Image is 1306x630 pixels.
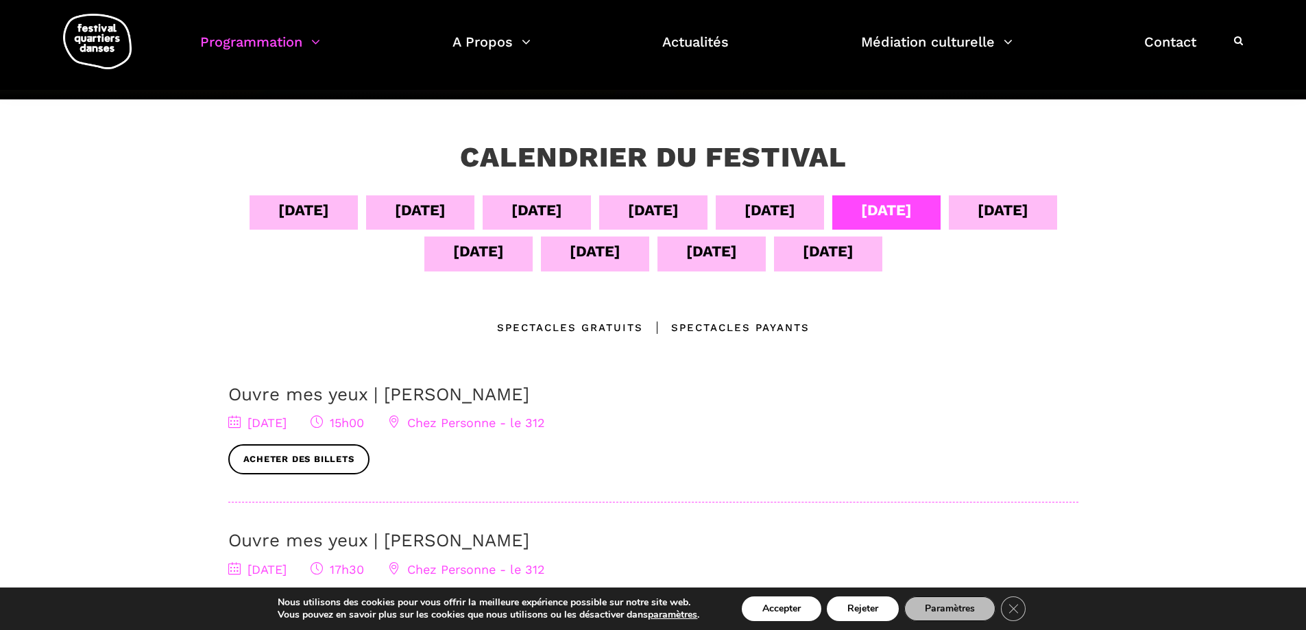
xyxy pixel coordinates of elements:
h3: Calendrier du festival [460,141,847,175]
span: Chez Personne - le 312 [388,415,545,430]
div: Spectacles Payants [643,319,810,336]
a: Médiation culturelle [861,30,1013,71]
div: [DATE] [861,198,912,222]
button: Close GDPR Cookie Banner [1001,596,1026,621]
div: [DATE] [978,198,1028,222]
div: Spectacles gratuits [497,319,643,336]
div: [DATE] [511,198,562,222]
div: [DATE] [803,239,854,263]
button: paramètres [648,609,697,621]
button: Paramètres [904,596,995,621]
a: Actualités [662,30,729,71]
div: [DATE] [745,198,795,222]
span: 17h30 [311,562,364,577]
a: Contact [1144,30,1196,71]
span: [DATE] [228,415,287,430]
div: [DATE] [686,239,737,263]
a: Ouvre mes yeux | [PERSON_NAME] [228,530,529,550]
div: [DATE] [395,198,446,222]
span: 15h00 [311,415,364,430]
a: Ouvre mes yeux | [PERSON_NAME] [228,384,529,404]
div: [DATE] [453,239,504,263]
div: [DATE] [570,239,620,263]
img: logo-fqd-med [63,14,132,69]
span: [DATE] [228,562,287,577]
button: Accepter [742,596,821,621]
a: Programmation [200,30,320,71]
p: Vous pouvez en savoir plus sur les cookies que nous utilisons ou les désactiver dans . [278,609,699,621]
a: A Propos [452,30,531,71]
a: Acheter des billets [228,444,370,475]
span: Chez Personne - le 312 [388,562,545,577]
div: [DATE] [628,198,679,222]
button: Rejeter [827,596,899,621]
p: Nous utilisons des cookies pour vous offrir la meilleure expérience possible sur notre site web. [278,596,699,609]
div: [DATE] [278,198,329,222]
